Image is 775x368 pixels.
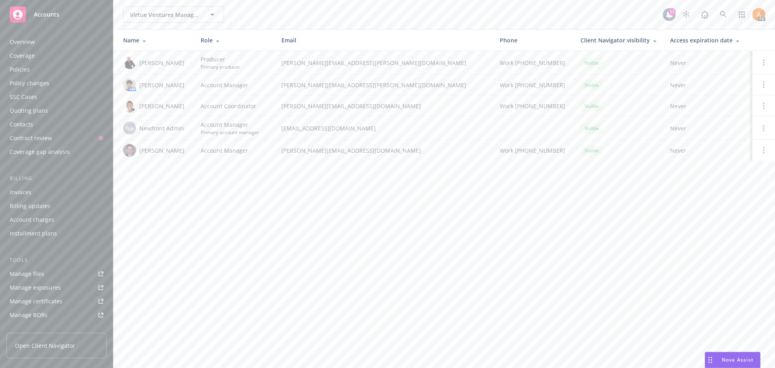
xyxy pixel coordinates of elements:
a: Overview [6,36,107,48]
a: SSC Cases [6,90,107,103]
div: Visible [580,123,603,133]
a: Switch app [734,6,750,23]
span: Work [PHONE_NUMBER] [500,102,565,110]
div: Billing updates [10,200,50,212]
a: Search [715,6,731,23]
span: Account Manager [201,146,248,155]
a: Manage files [6,267,107,280]
a: Coverage gap analysis [6,145,107,158]
a: Manage exposures [6,281,107,294]
div: Quoting plans [10,104,48,117]
span: Producer [201,55,240,63]
div: Manage certificates [10,295,63,308]
span: [PERSON_NAME] [139,102,184,110]
a: Manage BORs [6,309,107,322]
span: Primary producer [201,63,240,70]
span: [PERSON_NAME][EMAIL_ADDRESS][PERSON_NAME][DOMAIN_NAME] [281,59,487,67]
button: Nova Assist [705,352,760,368]
span: Never [670,59,746,67]
span: [PERSON_NAME][EMAIL_ADDRESS][DOMAIN_NAME] [281,102,487,110]
img: photo [123,78,136,91]
a: Installment plans [6,227,107,240]
div: Summary of insurance [10,322,71,335]
div: Overview [10,36,35,48]
div: Tools [6,256,107,264]
div: Visible [580,58,603,68]
div: Coverage [10,49,35,62]
span: Nova Assist [722,356,754,363]
span: [EMAIL_ADDRESS][DOMAIN_NAME] [281,124,487,132]
div: Account charges [10,213,54,226]
div: Visible [580,145,603,156]
a: Invoices [6,186,107,199]
span: Account Manager [201,120,259,129]
div: Manage exposures [10,281,61,294]
div: Policies [10,63,30,76]
span: Never [670,146,746,155]
span: Work [PHONE_NUMBER] [500,59,565,67]
span: Open Client Navigator [15,341,75,350]
div: Manage BORs [10,309,48,322]
div: Visible [580,80,603,90]
div: Drag to move [705,352,715,368]
img: photo [123,99,136,112]
a: Billing updates [6,200,107,212]
span: Virtue Ventures Management, LLC [130,11,200,19]
a: Contacts [6,118,107,131]
div: Installment plans [10,227,57,240]
span: Never [670,81,746,89]
div: Name [123,36,188,44]
a: Accounts [6,3,107,26]
div: Contacts [10,118,33,131]
div: Invoices [10,186,31,199]
div: Coverage gap analysis [10,145,70,158]
div: Phone [500,36,568,44]
span: Account Coordinator [201,102,256,110]
div: SSC Cases [10,90,37,103]
span: Work [PHONE_NUMBER] [500,146,565,155]
a: Coverage [6,49,107,62]
span: [PERSON_NAME] [139,146,184,155]
span: [PERSON_NAME][EMAIL_ADDRESS][PERSON_NAME][DOMAIN_NAME] [281,81,487,89]
a: Quoting plans [6,104,107,117]
a: Report a Bug [697,6,713,23]
div: 17 [668,8,676,15]
span: [PERSON_NAME][EMAIL_ADDRESS][DOMAIN_NAME] [281,146,487,155]
div: Contract review [10,132,52,145]
span: Newfront Admin [139,124,184,132]
img: photo [752,8,765,21]
a: Summary of insurance [6,322,107,335]
span: [PERSON_NAME] [139,59,184,67]
span: [PERSON_NAME] [139,81,184,89]
a: Policy changes [6,77,107,90]
span: NA [126,124,134,132]
img: photo [123,56,136,69]
div: Billing [6,175,107,183]
div: Client Navigator visibility [580,36,657,44]
div: Email [281,36,487,44]
a: Stop snowing [678,6,694,23]
span: Work [PHONE_NUMBER] [500,81,565,89]
div: Access expiration date [670,36,746,44]
span: Account Manager [201,81,248,89]
a: Contract review [6,132,107,145]
a: Manage certificates [6,295,107,308]
div: Policy changes [10,77,49,90]
a: Account charges [6,213,107,226]
img: photo [123,144,136,157]
a: Policies [6,63,107,76]
span: Primary account manager [201,129,259,136]
span: Never [670,102,746,110]
span: Never [670,124,746,132]
div: Role [201,36,268,44]
div: Visible [580,101,603,111]
span: Accounts [34,11,59,18]
button: Virtue Ventures Management, LLC [123,6,224,23]
div: Manage files [10,267,44,280]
